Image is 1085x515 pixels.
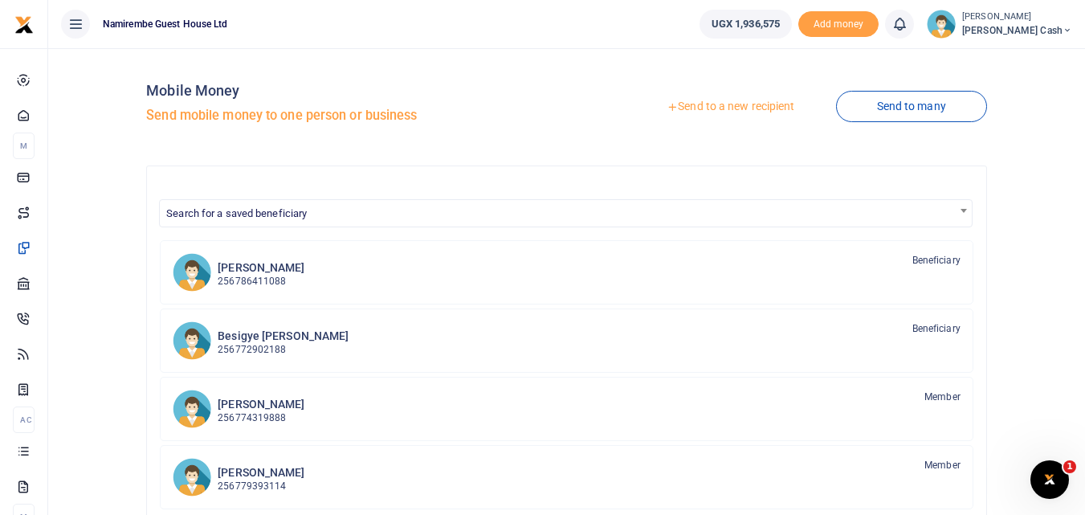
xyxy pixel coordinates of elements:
a: WWr [PERSON_NAME] 256779393114 Member [160,445,973,509]
h6: [PERSON_NAME] [218,466,304,480]
img: profile-user [927,10,956,39]
iframe: Intercom live chat [1030,460,1069,499]
span: [PERSON_NAME] Cash [962,23,1072,38]
img: logo-small [14,15,34,35]
a: BN Besigye [PERSON_NAME] 256772902188 Beneficiary [160,309,973,373]
a: Send to many [836,91,987,122]
a: profile-user [PERSON_NAME] [PERSON_NAME] Cash [927,10,1072,39]
img: WWr [173,458,211,497]
span: Search for a saved beneficiary [160,200,972,225]
a: AM [PERSON_NAME] 256786411088 Beneficiary [160,240,973,305]
span: Add money [798,11,879,38]
li: Toup your wallet [798,11,879,38]
li: Wallet ballance [693,10,798,39]
h4: Mobile Money [146,82,560,100]
p: 256786411088 [218,274,304,289]
li: M [13,133,35,159]
a: Add money [798,17,879,29]
a: PK [PERSON_NAME] 256774319888 Member [160,377,973,441]
span: Member [924,458,961,472]
p: 256772902188 [218,342,349,358]
span: Beneficiary [912,321,961,336]
span: Namirembe Guest House Ltd [96,17,235,31]
li: Ac [13,407,35,433]
small: [PERSON_NAME] [962,10,1072,24]
img: AM [173,253,211,292]
span: Beneficiary [912,253,961,268]
a: logo-small logo-large logo-large [14,18,34,30]
span: Search for a saved beneficiary [166,207,307,219]
h5: Send mobile money to one person or business [146,108,560,124]
p: 256774319888 [218,411,304,426]
h6: [PERSON_NAME] [218,398,304,411]
span: UGX 1,936,575 [712,16,780,32]
h6: [PERSON_NAME] [218,261,304,275]
span: Member [924,390,961,404]
img: BN [173,321,211,360]
p: 256779393114 [218,479,304,494]
h6: Besigye [PERSON_NAME] [218,329,349,343]
a: UGX 1,936,575 [700,10,792,39]
span: Search for a saved beneficiary [159,199,973,227]
span: 1 [1063,460,1076,473]
a: Send to a new recipient [626,92,835,121]
img: PK [173,390,211,428]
